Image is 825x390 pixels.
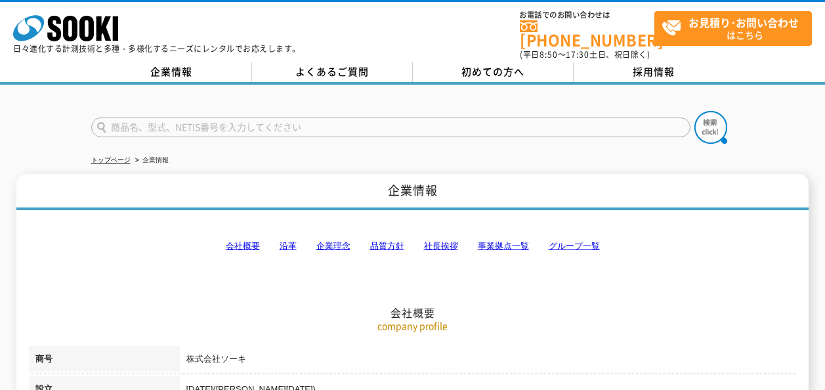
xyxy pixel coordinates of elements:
h1: 企業情報 [16,174,809,210]
li: 企業情報 [133,154,169,167]
a: 初めての方へ [413,62,574,82]
th: 商号 [29,346,180,376]
a: 採用情報 [574,62,734,82]
p: 日々進化する計測技術と多種・多様化するニーズにレンタルでお応えします。 [13,45,301,53]
img: btn_search.png [694,111,727,144]
a: 企業理念 [316,241,350,251]
input: 商品名、型式、NETIS番号を入力してください [91,118,690,137]
a: トップページ [91,156,131,163]
p: company profile [29,319,797,333]
span: 17:30 [566,49,589,60]
a: お見積り･お問い合わせはこちら [654,11,812,46]
a: 会社概要 [226,241,260,251]
span: はこちら [662,12,811,45]
a: グループ一覧 [549,241,600,251]
a: よくあるご質問 [252,62,413,82]
strong: お見積り･お問い合わせ [688,14,799,30]
a: 品質方針 [370,241,404,251]
a: 沿革 [280,241,297,251]
a: 事業拠点一覧 [478,241,529,251]
td: 株式会社ソーキ [180,346,797,376]
a: 社長挨拶 [424,241,458,251]
h2: 会社概要 [29,175,797,320]
a: 企業情報 [91,62,252,82]
span: 初めての方へ [461,64,524,79]
span: 8:50 [539,49,558,60]
a: [PHONE_NUMBER] [520,20,654,47]
span: (平日 ～ 土日、祝日除く) [520,49,650,60]
span: お電話でのお問い合わせは [520,11,654,19]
